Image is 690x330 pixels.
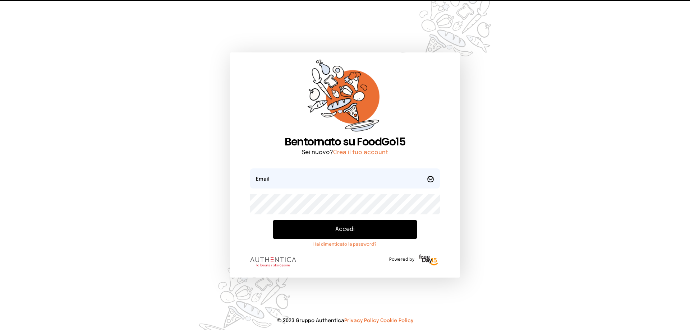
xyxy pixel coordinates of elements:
p: Sei nuovo? [250,148,440,157]
a: Crea il tuo account [333,149,388,155]
h1: Bentornato su FoodGo15 [250,135,440,148]
img: logo.8f33a47.png [250,257,296,266]
a: Cookie Policy [380,318,413,323]
a: Privacy Policy [344,318,379,323]
img: logo-freeday.3e08031.png [417,253,440,268]
p: © 2023 Gruppo Authentica [11,317,678,324]
span: Powered by [389,257,414,262]
img: sticker-orange.65babaf.png [308,60,382,135]
button: Accedi [273,220,417,239]
a: Hai dimenticato la password? [273,242,417,247]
